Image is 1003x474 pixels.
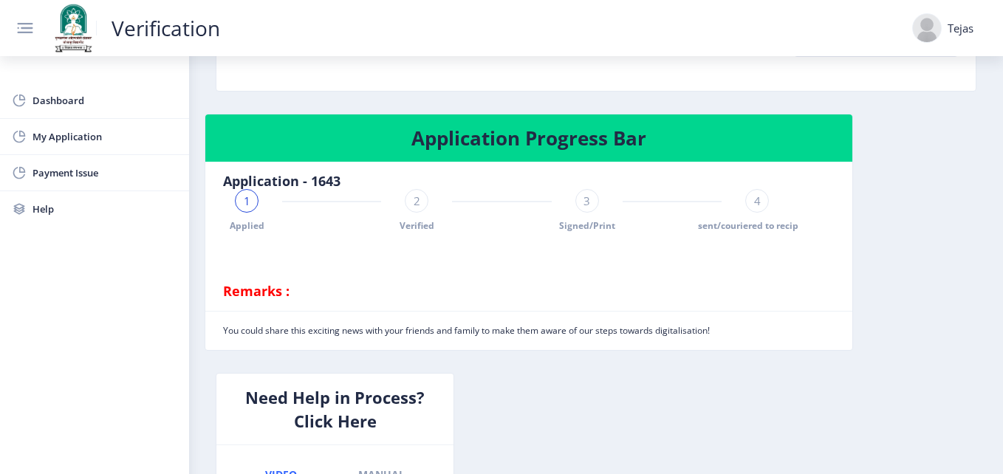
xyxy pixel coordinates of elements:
div: Tejas [948,21,973,35]
div: You could share this exciting news with your friends and family to make them aware of our steps t... [223,323,835,338]
h4: Application Progress Bar [223,126,835,150]
a: Verification [96,21,235,35]
img: solapur_logo.png [50,2,96,54]
span: Signed/Print [559,219,615,232]
span: Remarks : [223,282,290,300]
h5: Need Help in Process? Click Here [234,385,436,433]
span: 2 [414,193,420,208]
span: Payment Issue [32,164,177,182]
span: Applied [230,219,264,232]
span: My Application [32,128,177,145]
span: Help [32,200,177,218]
span: Verified [400,219,434,232]
span: Dashboard [32,92,177,109]
span: sent/couriered to recipient [698,219,816,232]
span: Application - 1643 [223,172,340,190]
span: 1 [244,193,250,208]
span: 3 [583,193,590,208]
span: 4 [754,193,761,208]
